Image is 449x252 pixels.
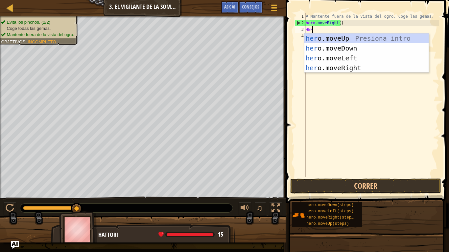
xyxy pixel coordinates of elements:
span: Objetivos [1,39,25,44]
span: hero.moveDown(steps) [306,203,354,207]
button: Ask AI [221,1,239,13]
span: Ask AI [224,4,235,10]
span: hero.moveUp(steps) [306,221,349,226]
li: Coge todas las gemas. [1,25,74,31]
span: hero.moveRight(steps) [306,215,356,220]
button: Mostrar menú del juego [266,1,282,17]
span: Incompleto [28,39,56,44]
span: ♫ [256,203,263,213]
div: 2 [295,20,306,26]
button: Correr [290,178,441,194]
div: Hattori [98,231,228,239]
button: Alterna pantalla completa. [269,202,282,216]
span: Coge todas las gemas. [7,26,51,31]
img: thang_avatar_frame.png [59,211,97,248]
span: hero.moveLeft(steps) [306,209,354,214]
div: health: 14.6 / 14.6 [158,232,223,238]
button: Ctrl + P: Play [3,202,16,216]
button: Ask AI [11,241,19,249]
div: 4 [295,33,306,39]
button: Ajustar volúmen [238,202,251,216]
div: 1 [295,13,306,20]
span: Consejos [242,4,259,10]
button: ♫ [255,202,266,216]
div: 3 [295,26,306,33]
span: Mantente fuera de la vista del ogro. [7,32,74,37]
li: Evita los pinchos. [1,19,74,26]
span: Evita los pinchos. (2/2) [7,20,51,24]
span: : [25,39,28,44]
img: portrait.png [292,209,305,221]
span: 15 [218,230,223,239]
li: Mantente fuera de la vista del ogro. [1,31,74,38]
